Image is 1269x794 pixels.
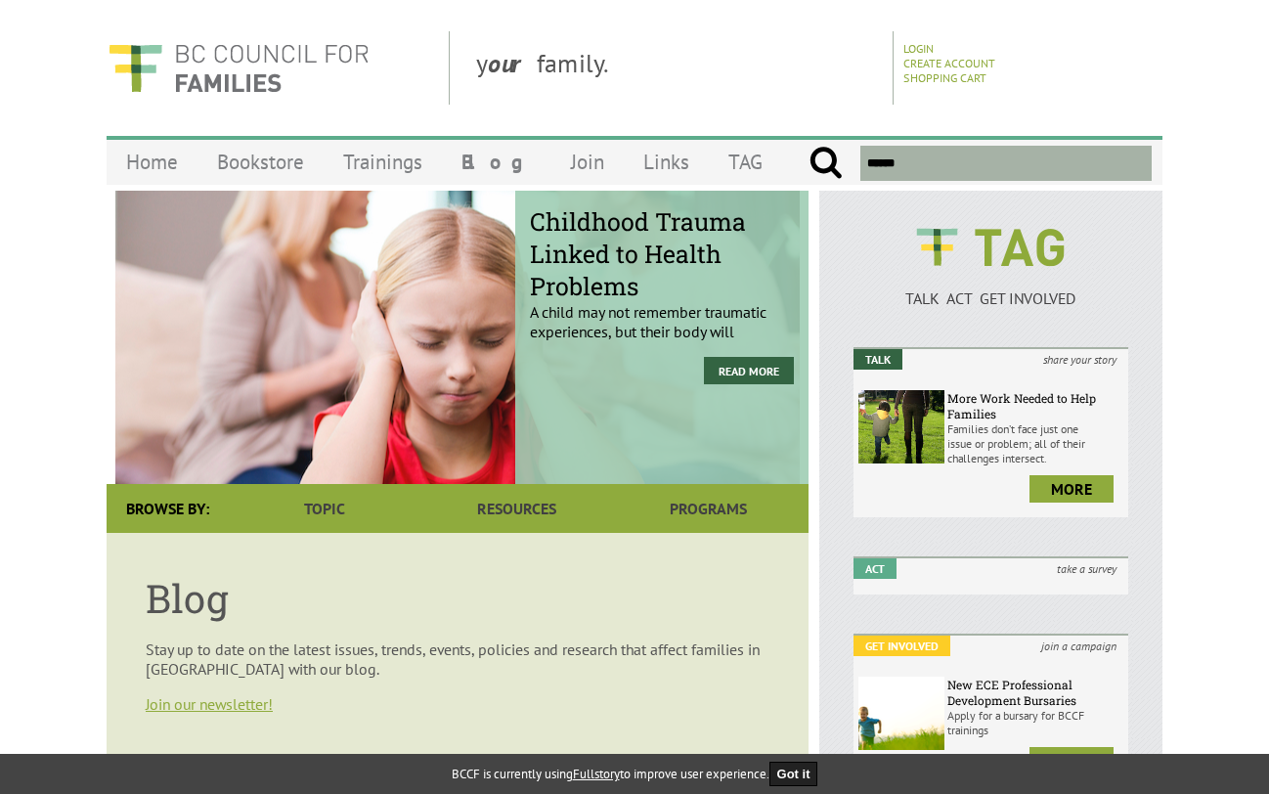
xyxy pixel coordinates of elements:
[1031,349,1128,370] i: share your story
[107,484,229,533] div: Browse By:
[1029,747,1114,774] a: more
[853,636,950,656] em: Get Involved
[197,139,324,185] a: Bookstore
[146,694,273,714] a: Join our newsletter!
[947,708,1123,737] p: Apply for a bursary for BCCF trainings
[853,558,897,579] em: Act
[947,677,1123,708] h6: New ECE Professional Development Bursaries
[769,762,818,786] button: Got it
[420,484,612,533] a: Resources
[107,31,371,105] img: BC Council for FAMILIES
[324,139,442,185] a: Trainings
[551,139,624,185] a: Join
[709,139,782,185] a: TAG
[442,139,551,185] a: Blog
[624,139,709,185] a: Links
[1029,636,1128,656] i: join a campaign
[902,210,1078,285] img: BCCF's TAG Logo
[903,56,995,70] a: Create Account
[488,47,537,79] strong: our
[229,484,420,533] a: Topic
[146,572,769,624] h1: Blog
[1045,558,1128,579] i: take a survey
[947,421,1123,465] p: Families don’t face just one issue or problem; all of their challenges intersect.
[613,484,805,533] a: Programs
[704,357,794,384] a: Read More
[460,31,894,105] div: y family.
[573,766,620,782] a: Fullstory
[903,41,934,56] a: Login
[1029,475,1114,503] a: more
[853,349,902,370] em: Talk
[853,269,1128,308] a: TALK ACT GET INVOLVED
[903,70,986,85] a: Shopping Cart
[146,640,769,679] p: Stay up to date on the latest issues, trends, events, policies and research that affect families ...
[107,139,197,185] a: Home
[809,146,843,181] input: Submit
[530,205,794,302] span: Childhood Trauma Linked to Health Problems
[853,288,1128,308] p: TALK ACT GET INVOLVED
[947,390,1123,421] h6: More Work Needed to Help Families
